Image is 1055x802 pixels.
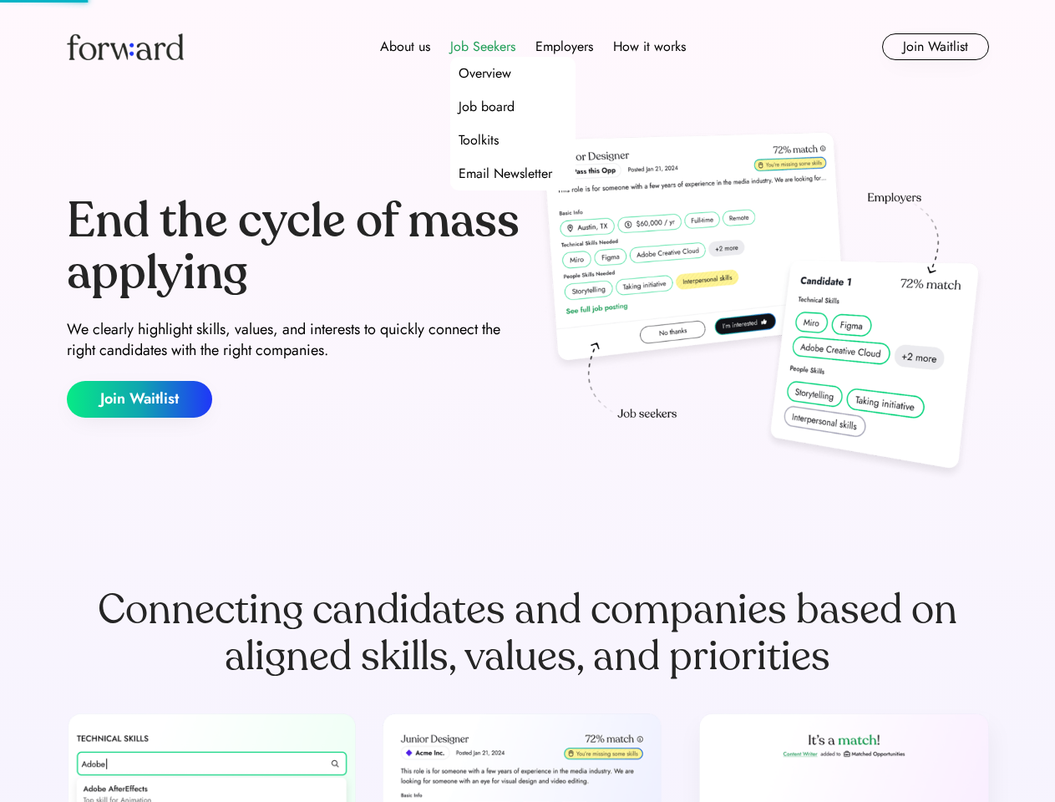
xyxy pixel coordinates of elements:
[67,319,521,361] div: We clearly highlight skills, values, and interests to quickly connect the right candidates with t...
[535,127,989,486] img: hero-image.png
[459,97,515,117] div: Job board
[459,63,511,84] div: Overview
[380,37,430,57] div: About us
[450,37,515,57] div: Job Seekers
[67,195,521,298] div: End the cycle of mass applying
[535,37,593,57] div: Employers
[882,33,989,60] button: Join Waitlist
[459,130,499,150] div: Toolkits
[613,37,686,57] div: How it works
[459,164,552,184] div: Email Newsletter
[67,381,212,418] button: Join Waitlist
[67,586,989,680] div: Connecting candidates and companies based on aligned skills, values, and priorities
[67,33,184,60] img: Forward logo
